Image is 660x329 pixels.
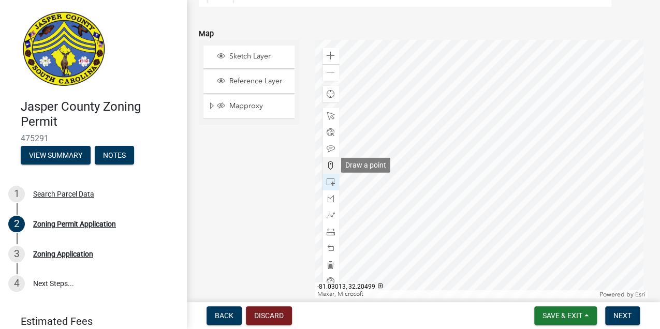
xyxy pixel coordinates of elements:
[613,311,632,320] span: Next
[21,146,91,165] button: View Summary
[21,11,107,88] img: Jasper County, South Carolina
[322,48,339,64] div: Zoom in
[322,64,339,81] div: Zoom out
[203,46,295,69] li: Sketch Layer
[542,311,582,320] span: Save & Exit
[534,306,597,325] button: Save & Exit
[21,152,91,160] wm-modal-confirm: Summary
[322,86,339,102] div: Find my location
[605,306,640,325] button: Next
[341,158,390,173] div: Draw a point
[635,291,645,298] a: Esri
[199,31,214,38] label: Map
[33,220,116,228] div: Zoning Permit Application
[227,101,291,111] span: Mapproxy
[8,275,25,292] div: 4
[33,250,93,258] div: Zoning Application
[227,77,291,86] span: Reference Layer
[203,70,295,94] li: Reference Layer
[8,216,25,232] div: 2
[207,306,242,325] button: Back
[33,190,94,198] div: Search Parcel Data
[8,186,25,202] div: 1
[215,77,291,87] div: Reference Layer
[95,152,134,160] wm-modal-confirm: Notes
[21,133,166,143] span: 475291
[208,101,215,112] span: Expand
[95,146,134,165] button: Notes
[597,290,648,298] div: Powered by
[315,290,597,298] div: Maxar, Microsoft
[21,99,178,129] h4: Jasper County Zoning Permit
[215,101,291,112] div: Mapproxy
[202,43,296,122] ul: Layer List
[215,52,291,62] div: Sketch Layer
[246,306,292,325] button: Discard
[203,95,295,119] li: Mapproxy
[215,311,233,320] span: Back
[8,246,25,262] div: 3
[227,52,291,61] span: Sketch Layer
